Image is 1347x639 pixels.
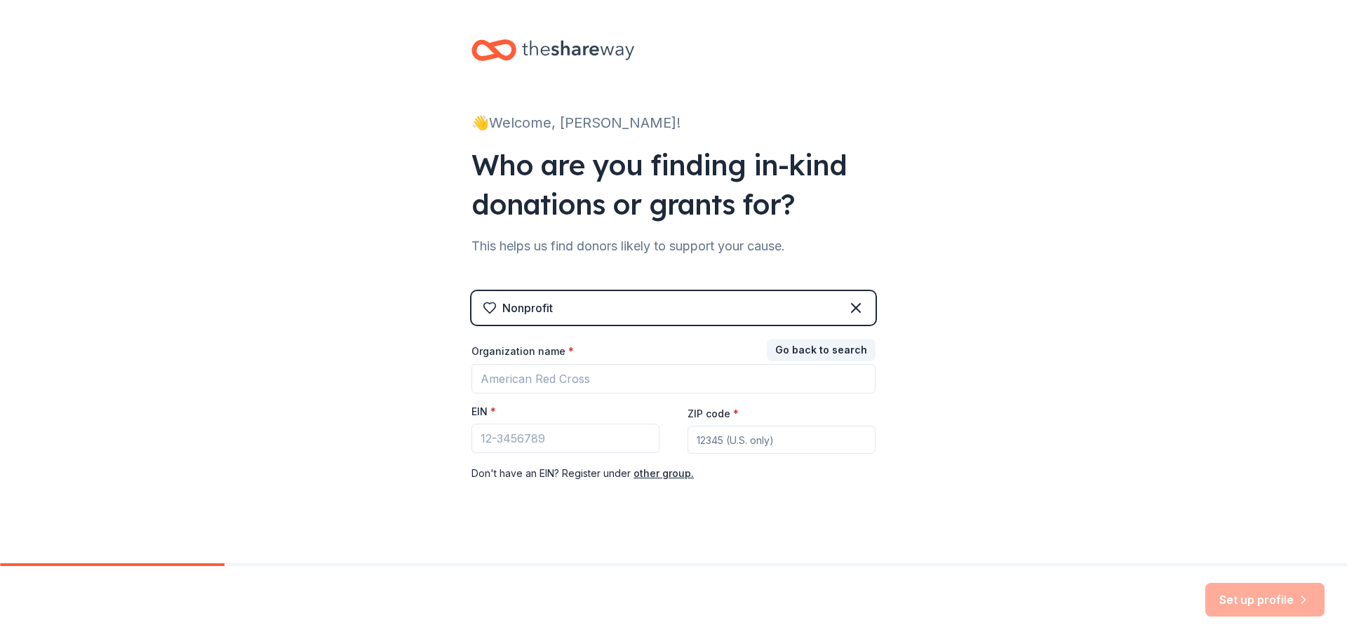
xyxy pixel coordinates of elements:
input: 12-3456789 [471,424,659,453]
input: 12345 (U.S. only) [688,426,876,454]
div: Don ' t have an EIN? Register under [471,465,876,482]
div: Nonprofit [502,300,553,316]
div: Who are you finding in-kind donations or grants for? [471,145,876,224]
input: American Red Cross [471,364,876,394]
div: This helps us find donors likely to support your cause. [471,235,876,257]
label: ZIP code [688,407,739,421]
button: other group. [634,465,694,482]
div: 👋 Welcome, [PERSON_NAME]! [471,112,876,134]
label: Organization name [471,344,574,358]
label: EIN [471,405,496,419]
button: Go back to search [767,339,876,361]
